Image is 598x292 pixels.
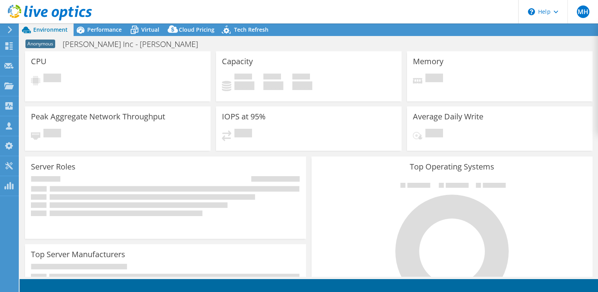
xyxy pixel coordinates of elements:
[263,81,283,90] h4: 0 GiB
[317,162,587,171] h3: Top Operating Systems
[179,26,214,33] span: Cloud Pricing
[528,8,535,15] svg: \n
[222,57,253,66] h3: Capacity
[292,74,310,81] span: Total
[141,26,159,33] span: Virtual
[425,129,443,139] span: Pending
[31,162,76,171] h3: Server Roles
[413,57,443,66] h3: Memory
[292,81,312,90] h4: 0 GiB
[222,112,266,121] h3: IOPS at 95%
[234,129,252,139] span: Pending
[263,74,281,81] span: Free
[577,5,589,18] span: MH
[234,74,252,81] span: Used
[31,112,165,121] h3: Peak Aggregate Network Throughput
[33,26,68,33] span: Environment
[87,26,122,33] span: Performance
[31,250,125,259] h3: Top Server Manufacturers
[31,57,47,66] h3: CPU
[413,112,483,121] h3: Average Daily Write
[43,129,61,139] span: Pending
[59,40,210,49] h1: [PERSON_NAME] Inc - [PERSON_NAME]
[25,40,55,48] span: Anonymous
[234,81,254,90] h4: 0 GiB
[234,26,268,33] span: Tech Refresh
[43,74,61,84] span: Pending
[425,74,443,84] span: Pending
